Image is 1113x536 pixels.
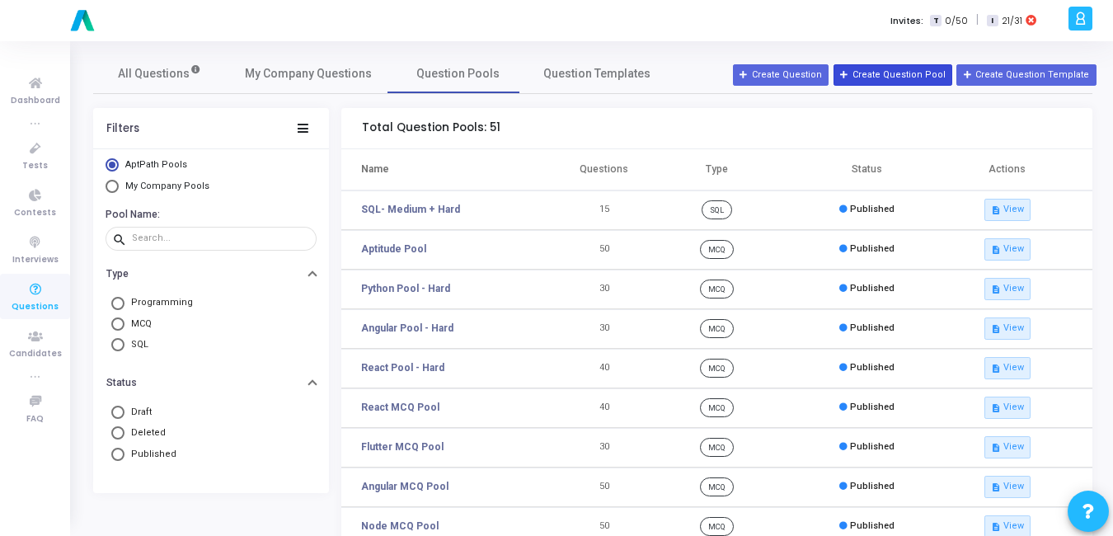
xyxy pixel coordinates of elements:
td: 50 [566,230,641,270]
a: Angular Pool - Hard [361,321,453,336]
span: Questions [12,300,59,314]
td: 40 [566,388,641,428]
h6: Status [106,377,137,389]
span: My Company Questions [245,65,372,82]
span: | [976,12,979,29]
div: Published [839,242,895,256]
td: 30 [566,428,641,468]
button: Create Question Template [956,64,1096,86]
div: Published [839,361,895,375]
mat-radio-group: Select Library [106,158,317,197]
h5: Total Question Pools: 51 [362,121,500,135]
th: Type [641,149,791,190]
div: Published [839,440,895,454]
span: Question Pools [416,65,500,82]
span: MCQ [700,280,734,298]
th: Name [341,149,566,190]
span: Published [124,448,176,462]
td: 50 [566,468,641,507]
button: descriptionView [984,357,1031,378]
a: SQL- Medium + Hard [361,202,460,217]
div: Filters [106,122,139,135]
span: MCQ [124,317,152,331]
td: 30 [566,270,641,309]
a: React MCQ Pool [361,400,439,415]
a: Aptitude Pool [361,242,426,256]
i: description [991,403,1000,412]
i: description [991,443,1000,452]
button: Status [93,370,329,396]
div: Published [839,203,895,217]
div: Published [839,401,895,415]
img: logo [66,4,99,37]
span: AptPath Pools [125,159,187,170]
i: description [991,364,1000,373]
span: Programming [124,296,193,310]
input: Search... [132,233,310,243]
span: My Company Pools [125,181,209,191]
h6: Type [106,268,129,280]
button: descriptionView [984,476,1031,497]
span: Candidates [9,347,62,361]
mat-icon: search [112,232,132,247]
div: Published [839,480,895,494]
div: Published [839,282,895,296]
button: Create Question [733,64,829,86]
span: I [987,15,998,27]
th: Questions [566,149,641,190]
span: 21/31 [1002,14,1022,28]
span: 0/50 [945,14,968,28]
th: Actions [942,149,1092,190]
span: Contests [14,206,56,220]
button: Create Question Pool [834,64,952,86]
span: Question Templates [543,65,650,82]
a: Python Pool - Hard [361,281,450,296]
h6: Pool Name: [106,209,312,221]
i: description [991,245,1000,254]
span: Dashboard [11,94,60,108]
div: Published [839,520,895,534]
a: React Pool - Hard [361,360,444,375]
i: description [991,324,1000,333]
button: descriptionView [984,317,1031,339]
span: Interviews [12,253,59,267]
td: 40 [566,349,641,388]
td: 30 [566,309,641,349]
span: T [930,15,941,27]
a: Angular MCQ Pool [361,479,448,494]
span: MCQ [700,438,734,456]
button: Type [93,261,329,286]
button: descriptionView [984,199,1031,220]
span: MCQ [700,359,734,377]
span: Tests [22,159,48,173]
span: MCQ [700,319,734,337]
a: Node MCQ Pool [361,519,439,534]
a: Flutter MCQ Pool [361,440,444,454]
span: Deleted [124,426,166,440]
div: Published [839,322,895,336]
i: description [991,284,1000,294]
span: MCQ [700,398,734,416]
span: All Questions [118,65,201,82]
span: SQL [702,200,732,219]
button: descriptionView [984,238,1031,260]
span: SQL [124,338,148,352]
td: 15 [566,190,641,230]
th: Status [792,149,942,190]
span: FAQ [26,412,44,426]
span: Draft [124,406,152,420]
span: MCQ [700,477,734,496]
button: descriptionView [984,278,1031,299]
i: description [991,205,1000,214]
span: MCQ [700,240,734,258]
i: description [991,482,1000,491]
label: Invites: [890,14,923,28]
button: descriptionView [984,397,1031,418]
button: descriptionView [984,436,1031,458]
i: description [991,522,1000,531]
span: MCQ [700,517,734,535]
